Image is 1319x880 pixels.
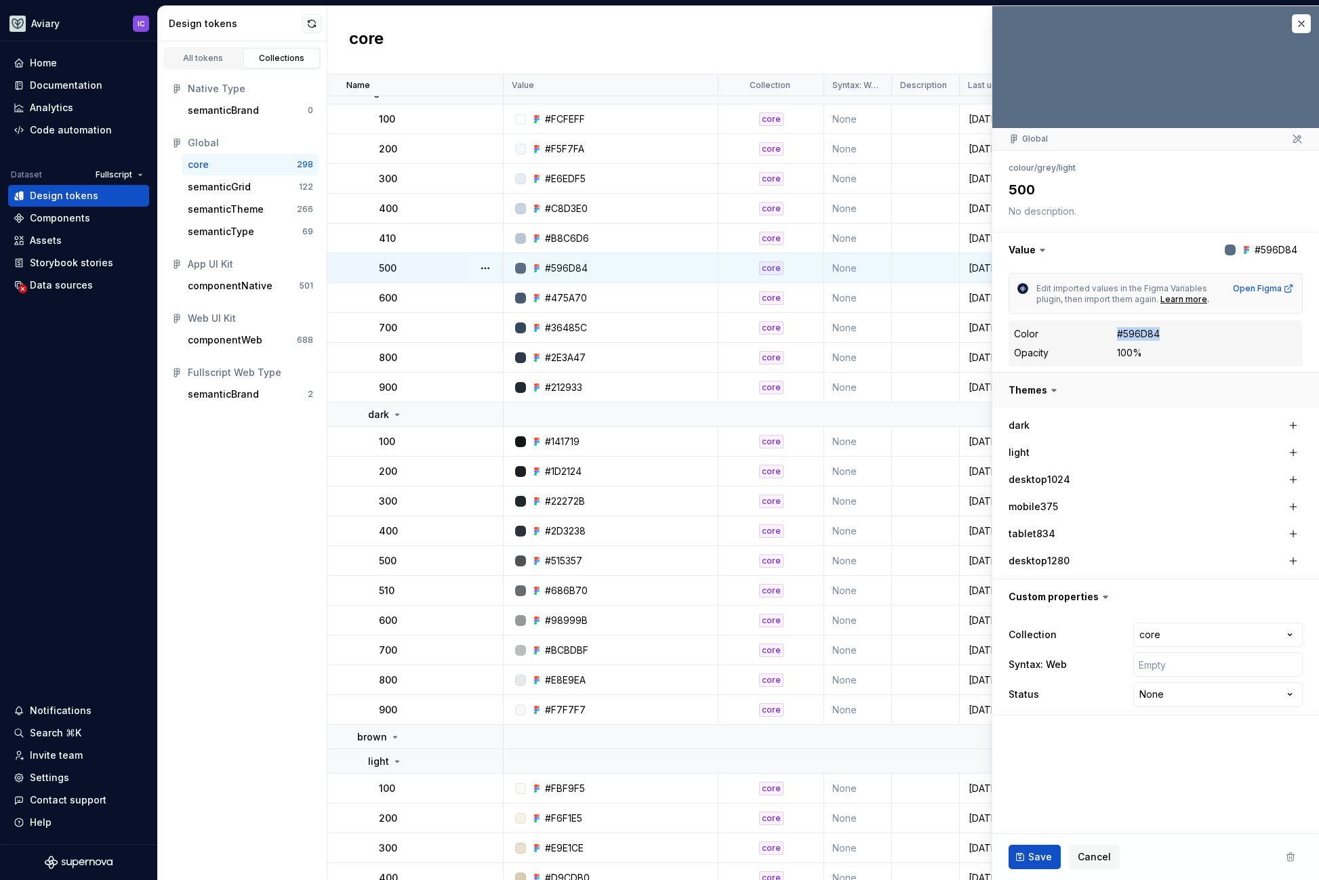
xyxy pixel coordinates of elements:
[545,321,587,335] div: #36485C
[545,703,586,717] div: #F7F7F7
[759,554,784,568] div: core
[379,465,397,478] p: 200
[824,516,892,546] td: None
[960,841,1053,855] div: [DATE]
[96,169,132,180] span: Fullscript
[1028,850,1052,864] span: Save
[8,230,149,251] a: Assets
[379,202,398,215] p: 400
[1160,294,1207,305] a: Learn more
[379,614,397,627] p: 600
[759,644,784,657] div: core
[188,257,313,271] div: App UI Kit
[1117,327,1160,341] div: #596D84
[368,408,389,421] p: dark
[31,17,60,30] div: Aviary
[545,614,588,627] div: #98999B
[545,782,585,795] div: #FBF9F5
[759,381,784,394] div: core
[759,782,784,795] div: core
[960,495,1053,508] div: [DATE]
[824,576,892,606] td: None
[824,803,892,833] td: None
[379,524,398,538] p: 400
[379,644,397,657] p: 700
[169,17,302,30] div: Design tokens
[379,435,395,448] p: 100
[379,261,397,275] p: 500
[824,104,892,134] td: None
[379,673,397,687] p: 800
[8,812,149,833] button: Help
[1207,294,1209,304] span: .
[1009,688,1039,701] label: Status
[545,291,587,305] div: #475A70
[182,221,319,243] a: semanticType69
[545,841,584,855] div: #E9E1CE
[379,321,397,335] p: 700
[545,435,580,448] div: #141719
[545,232,589,245] div: #B8C6D6
[1009,554,1070,568] label: desktop1280
[8,722,149,744] button: Search ⌘K
[182,275,319,297] a: componentNative501
[182,383,319,405] button: semanticBrand2
[960,435,1053,448] div: [DATE]
[30,123,112,137] div: Code automation
[30,278,93,292] div: Data sources
[545,673,586,687] div: #E8E9EA
[824,695,892,725] td: None
[960,112,1053,126] div: [DATE]
[545,524,586,538] div: #2D3238
[824,546,892,576] td: None
[759,435,784,448] div: core
[182,198,319,220] a: semanticTheme266
[545,142,584,156] div: #F5F7FA
[759,584,784,598] div: core
[182,100,319,121] button: semanticBrand0
[188,180,251,194] div: semanticGrid
[182,176,319,198] button: semanticGrid122
[1078,850,1111,864] span: Cancel
[11,169,42,180] div: Dataset
[45,856,113,869] svg: Supernova Logo
[1009,133,1048,144] div: Global
[8,789,149,811] button: Contact support
[8,274,149,296] a: Data sources
[188,366,313,379] div: Fullscript Web Type
[824,194,892,224] td: None
[188,203,264,216] div: semanticTheme
[357,730,387,744] p: brown
[759,841,784,855] div: core
[349,28,384,52] h2: core
[759,614,784,627] div: core
[1009,419,1030,432] label: dark
[1036,283,1209,304] span: Edit imported values in the Figma Variables plugin, then import them again.
[308,389,313,400] div: 2
[30,234,62,247] div: Assets
[759,812,784,825] div: core
[379,841,397,855] p: 300
[379,291,397,305] p: 600
[30,726,81,740] div: Search ⌘K
[545,554,582,568] div: #515357
[8,75,149,96] a: Documentation
[545,812,582,825] div: #F6F1E5
[30,816,52,829] div: Help
[8,700,149,721] button: Notifications
[759,703,784,717] div: core
[960,554,1053,568] div: [DATE]
[759,291,784,305] div: core
[824,606,892,635] td: None
[1006,177,1300,202] textarea: 500
[297,204,313,215] div: 266
[545,381,582,394] div: #212933
[1233,283,1294,294] a: Open Figma
[1014,346,1049,360] div: Opacity
[182,329,319,351] a: componentWeb688
[832,80,880,91] p: Syntax: Web
[379,495,397,508] p: 300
